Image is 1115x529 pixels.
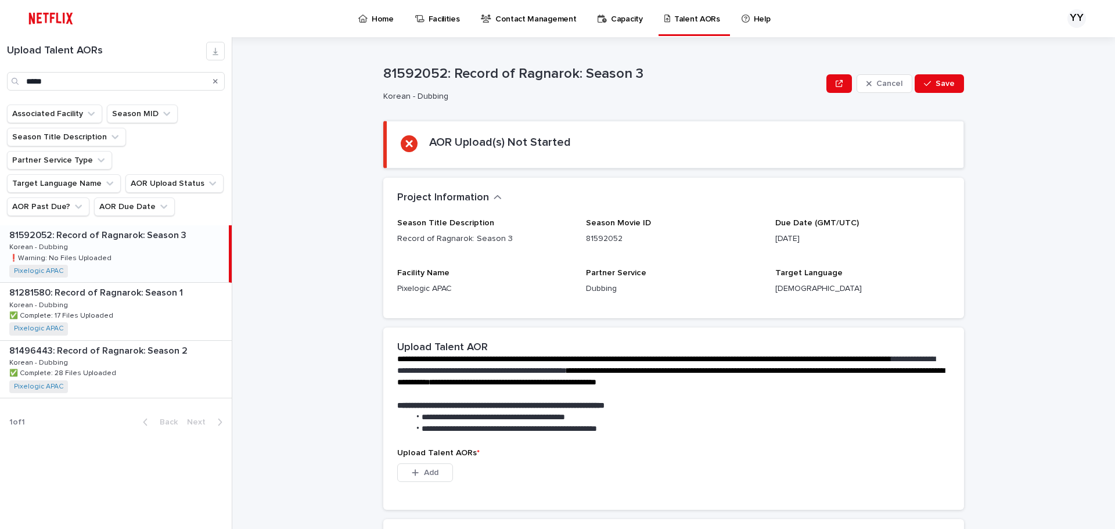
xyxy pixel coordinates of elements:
[775,269,843,277] span: Target Language
[1067,9,1086,28] div: YY
[586,283,761,295] p: Dubbing
[153,418,178,426] span: Back
[7,128,126,146] button: Season Title Description
[23,7,78,30] img: ifQbXi3ZQGMSEF7WDB7W
[857,74,912,93] button: Cancel
[397,449,480,457] span: Upload Talent AORs
[7,151,112,170] button: Partner Service Type
[9,285,185,298] p: 81281580: Record of Ragnarok: Season 1
[397,219,494,227] span: Season Title Description
[876,80,902,88] span: Cancel
[775,283,950,295] p: [DEMOGRAPHIC_DATA]
[9,343,190,357] p: 81496443: Record of Ragnarok: Season 2
[397,463,453,482] button: Add
[14,383,63,391] a: Pixelogic APAC
[397,233,572,245] p: Record of Ragnarok: Season 3
[429,135,571,149] h2: AOR Upload(s) Not Started
[7,45,206,57] h1: Upload Talent AORs
[9,367,118,377] p: ✅ Complete: 28 Files Uploaded
[182,417,232,427] button: Next
[187,418,213,426] span: Next
[7,197,89,216] button: AOR Past Due?
[7,105,102,123] button: Associated Facility
[9,299,70,310] p: Korean - Dubbing
[14,325,63,333] a: Pixelogic APAC
[397,192,502,204] button: Project Information
[397,192,489,204] h2: Project Information
[134,417,182,427] button: Back
[7,174,121,193] button: Target Language Name
[775,219,859,227] span: Due Date (GMT/UTC)
[383,66,822,82] p: 81592052: Record of Ragnarok: Season 3
[14,267,63,275] a: Pixelogic APAC
[9,228,189,241] p: 81592052: Record of Ragnarok: Season 3
[586,269,646,277] span: Partner Service
[9,252,114,262] p: ❗️Warning: No Files Uploaded
[397,269,449,277] span: Facility Name
[9,241,70,251] p: Korean - Dubbing
[586,233,761,245] p: 81592052
[936,80,955,88] span: Save
[397,283,572,295] p: Pixelogic APAC
[9,310,116,320] p: ✅ Complete: 17 Files Uploaded
[397,341,488,354] h2: Upload Talent AOR
[775,233,950,245] p: [DATE]
[107,105,178,123] button: Season MID
[424,469,438,477] span: Add
[586,219,651,227] span: Season Movie ID
[125,174,224,193] button: AOR Upload Status
[383,92,817,102] p: Korean - Dubbing
[94,197,175,216] button: AOR Due Date
[915,74,964,93] button: Save
[9,357,70,367] p: Korean - Dubbing
[7,72,225,91] input: Search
